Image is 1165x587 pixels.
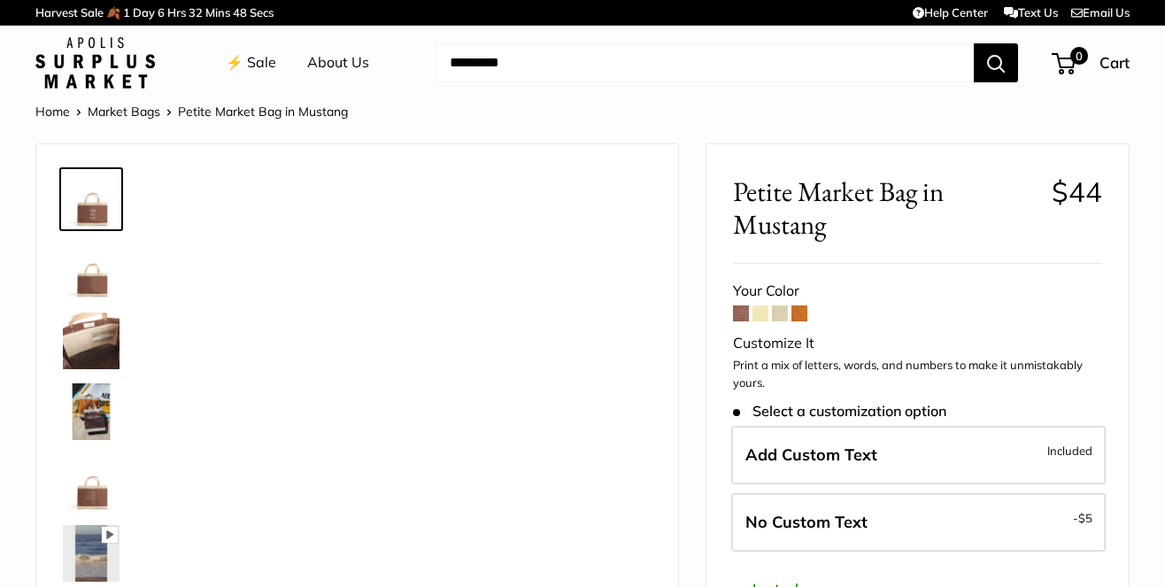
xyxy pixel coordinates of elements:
[63,454,120,511] img: Petite Market Bag in Mustang
[226,50,276,76] a: ⚡️ Sale
[1071,5,1130,19] a: Email Us
[158,5,165,19] span: 6
[167,5,186,19] span: Hrs
[59,238,123,302] a: Petite Market Bag in Mustang
[59,380,123,444] a: Petite Market Bag in Mustang
[1099,53,1130,72] span: Cart
[733,175,1038,241] span: Petite Market Bag in Mustang
[1053,49,1130,77] a: 0 Cart
[59,521,123,585] a: Petite Market Bag in Mustang
[307,50,369,76] a: About Us
[913,5,988,19] a: Help Center
[178,104,348,120] span: Petite Market Bag in Mustang
[745,444,877,465] span: Add Custom Text
[59,451,123,514] a: Petite Market Bag in Mustang
[731,426,1106,484] label: Add Custom Text
[731,493,1106,552] label: Leave Blank
[1070,47,1088,65] span: 0
[1073,507,1092,529] span: -
[63,171,120,228] img: Petite Market Bag in Mustang
[733,330,1102,357] div: Customize It
[133,5,155,19] span: Day
[233,5,247,19] span: 48
[205,5,230,19] span: Mins
[59,309,123,373] a: Petite Market Bag in Mustang
[1047,440,1092,461] span: Included
[250,5,274,19] span: Secs
[974,43,1018,82] button: Search
[88,104,160,120] a: Market Bags
[745,512,868,532] span: No Custom Text
[1052,174,1102,209] span: $44
[63,383,120,440] img: Petite Market Bag in Mustang
[35,100,348,123] nav: Breadcrumb
[123,5,130,19] span: 1
[35,104,70,120] a: Home
[733,278,1102,305] div: Your Color
[1004,5,1058,19] a: Text Us
[63,525,120,582] img: Petite Market Bag in Mustang
[59,167,123,231] a: Petite Market Bag in Mustang
[63,313,120,369] img: Petite Market Bag in Mustang
[436,43,974,82] input: Search...
[63,242,120,298] img: Petite Market Bag in Mustang
[1078,511,1092,525] span: $5
[189,5,203,19] span: 32
[733,403,946,420] span: Select a customization option
[35,37,155,89] img: Apolis: Surplus Market
[733,357,1102,391] p: Print a mix of letters, words, and numbers to make it unmistakably yours.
